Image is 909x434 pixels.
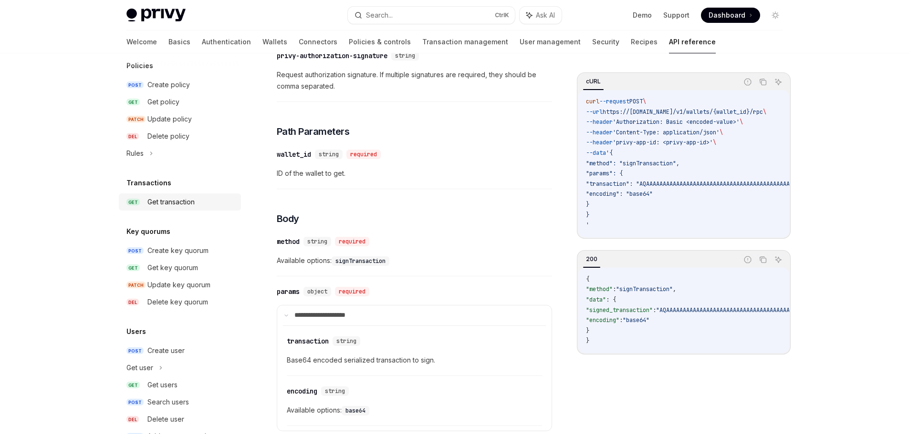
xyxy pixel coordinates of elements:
[147,279,210,291] div: Update key quorum
[763,108,766,116] span: \
[147,96,179,108] div: Get policy
[586,108,603,116] span: --url
[768,8,783,23] button: Toggle dark mode
[586,221,589,229] span: '
[603,108,763,116] span: https://[DOMAIN_NAME]/v1/wallets/{wallet_id}/rpc
[586,296,606,303] span: "data"
[126,326,146,337] h5: Users
[126,399,144,406] span: POST
[126,347,144,354] span: POST
[119,76,241,93] a: POSTCreate policy
[586,129,613,136] span: --header
[147,345,185,356] div: Create user
[332,256,389,266] code: signTransaction
[606,296,616,303] span: : {
[520,7,562,24] button: Ask AI
[586,275,589,283] span: {
[147,396,189,408] div: Search users
[287,354,542,366] span: Base64 encoded serialized transaction to sign.
[586,98,599,105] span: curl
[586,285,613,293] span: "method"
[147,196,195,208] div: Get transaction
[623,316,649,324] span: "base64"
[119,276,241,293] a: PATCHUpdate key quorum
[586,201,589,208] span: }
[586,118,613,126] span: --header
[307,238,327,245] span: string
[586,149,606,157] span: --data
[262,30,287,53] a: Wallets
[495,11,509,19] span: Ctrl K
[277,255,552,266] span: Available options:
[277,212,299,225] span: Body
[147,296,208,308] div: Delete key quorum
[126,177,171,189] h5: Transactions
[147,113,192,125] div: Update policy
[772,253,784,266] button: Ask AI
[202,30,251,53] a: Authentication
[653,306,656,314] span: :
[536,10,555,20] span: Ask AI
[631,30,658,53] a: Recipes
[277,51,387,61] div: privy-authorization-signature
[147,245,209,256] div: Create key quorum
[126,99,140,106] span: GET
[673,285,676,293] span: ,
[147,79,190,91] div: Create policy
[126,247,144,254] span: POST
[126,81,144,89] span: POST
[663,10,690,20] a: Support
[613,139,713,146] span: 'privy-app-id: <privy-app-id>'
[277,168,552,179] span: ID of the wallet to get.
[349,30,411,53] a: Policies & controls
[119,293,241,311] a: DELDelete key quorum
[713,139,716,146] span: \
[277,237,300,246] div: method
[335,237,369,246] div: required
[168,30,190,53] a: Basics
[299,30,337,53] a: Connectors
[119,242,241,259] a: POSTCreate key quorum
[348,7,515,24] button: Search...CtrlK
[586,316,619,324] span: "encoding"
[613,285,616,293] span: :
[586,160,679,167] span: "method": "signTransaction",
[126,382,140,389] span: GET
[119,93,241,111] a: GETGet policy
[277,287,300,296] div: params
[586,337,589,344] span: }
[126,9,186,22] img: light logo
[342,406,369,415] code: base64
[126,226,170,237] h5: Key quorums
[599,98,629,105] span: --request
[757,253,769,266] button: Copy the contents from the code block
[709,10,745,20] span: Dashboard
[772,76,784,88] button: Ask AI
[325,387,345,395] span: string
[366,10,393,21] div: Search...
[126,299,139,306] span: DEL
[126,116,146,123] span: PATCH
[277,150,311,159] div: wallet_id
[619,316,623,324] span: :
[616,285,673,293] span: "signTransaction"
[119,128,241,145] a: DELDelete policy
[119,394,241,411] a: POSTSearch users
[287,386,317,396] div: encoding
[586,190,653,198] span: "encoding": "base64"
[126,30,157,53] a: Welcome
[629,98,643,105] span: POST
[422,30,508,53] a: Transaction management
[119,193,241,211] a: GETGet transaction
[586,170,623,177] span: "params": {
[633,10,652,20] a: Demo
[583,76,604,87] div: cURL
[319,151,339,158] span: string
[395,52,415,60] span: string
[147,131,189,142] div: Delete policy
[701,8,760,23] a: Dashboard
[586,306,653,314] span: "signed_transaction"
[119,342,241,359] a: POSTCreate user
[592,30,619,53] a: Security
[742,253,754,266] button: Report incorrect code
